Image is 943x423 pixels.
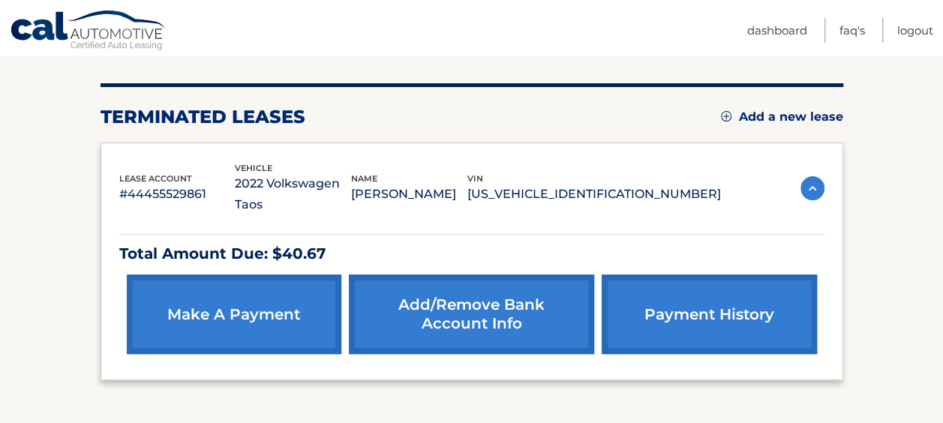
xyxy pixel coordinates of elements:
[10,10,167,53] a: Cal Automotive
[800,176,824,200] img: accordion-active.svg
[119,173,192,184] span: lease account
[721,111,731,121] img: add.svg
[747,18,807,43] a: Dashboard
[119,184,236,205] p: #44455529861
[839,18,865,43] a: FAQ's
[235,173,351,215] p: 2022 Volkswagen Taos
[101,106,305,128] h2: terminated leases
[897,18,933,43] a: Logout
[349,274,594,354] a: Add/Remove bank account info
[351,184,467,205] p: [PERSON_NAME]
[721,109,843,124] a: Add a new lease
[235,163,272,173] span: vehicle
[602,274,816,354] a: payment history
[467,173,483,184] span: vin
[467,184,721,205] p: [US_VEHICLE_IDENTIFICATION_NUMBER]
[351,173,377,184] span: name
[119,241,824,267] p: Total Amount Due: $40.67
[127,274,341,354] a: make a payment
